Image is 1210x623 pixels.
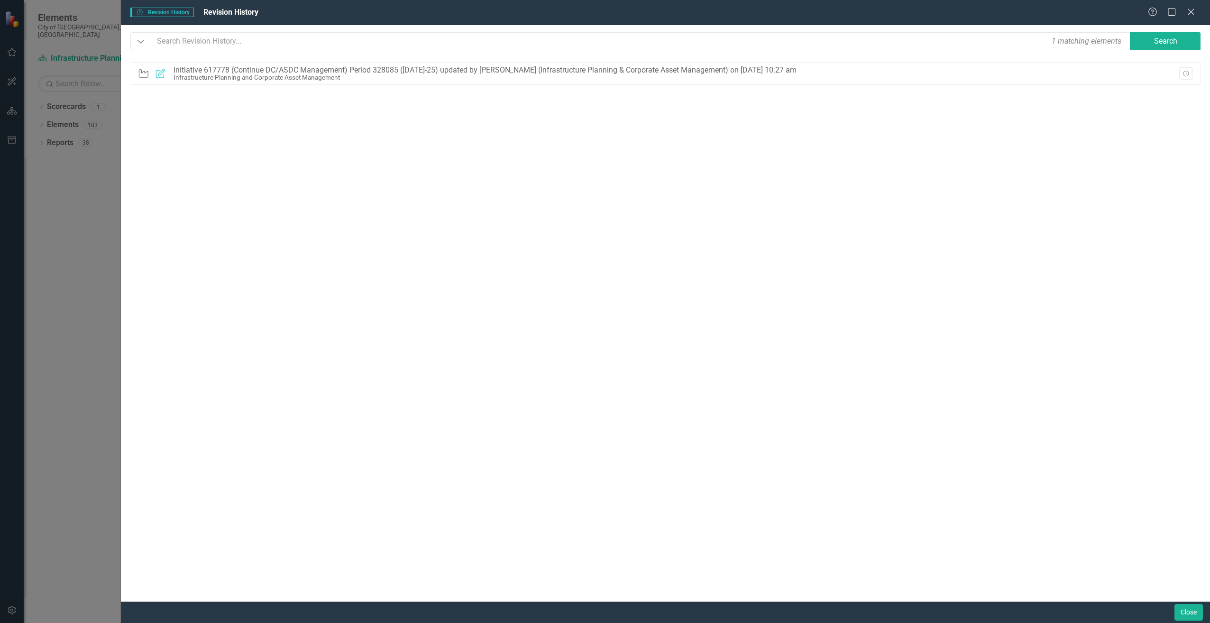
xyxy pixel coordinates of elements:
[174,66,797,74] div: Initiative 617778 (Continue DC/ASDC Management) Period 328085 ([DATE]-25) updated by [PERSON_NAME...
[1130,32,1201,50] button: Search
[130,8,193,17] span: Revision History
[174,74,797,81] div: Infrastructure Planning and Corporate Asset Management
[1049,33,1124,49] div: 1 matching elements
[151,32,1131,50] input: Search Revision History...
[1174,604,1203,621] button: Close
[203,8,258,17] span: Revision History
